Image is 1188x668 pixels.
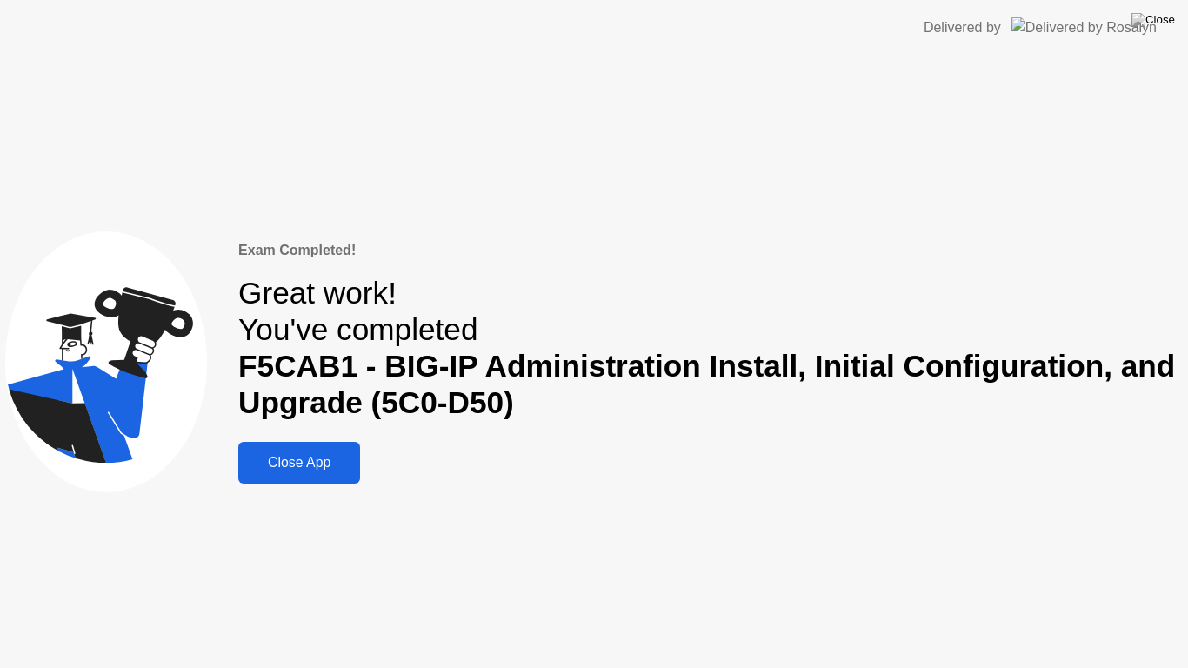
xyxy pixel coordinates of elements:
img: Delivered by Rosalyn [1011,17,1157,37]
img: Close [1131,13,1175,27]
div: Great work! You've completed [238,275,1183,422]
b: F5CAB1 - BIG-IP Administration Install, Initial Configuration, and Upgrade (5C0-D50) [238,349,1175,419]
button: Close App [238,442,360,484]
div: Close App [244,455,355,471]
div: Delivered by [924,17,1001,38]
div: Exam Completed! [238,240,1183,261]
